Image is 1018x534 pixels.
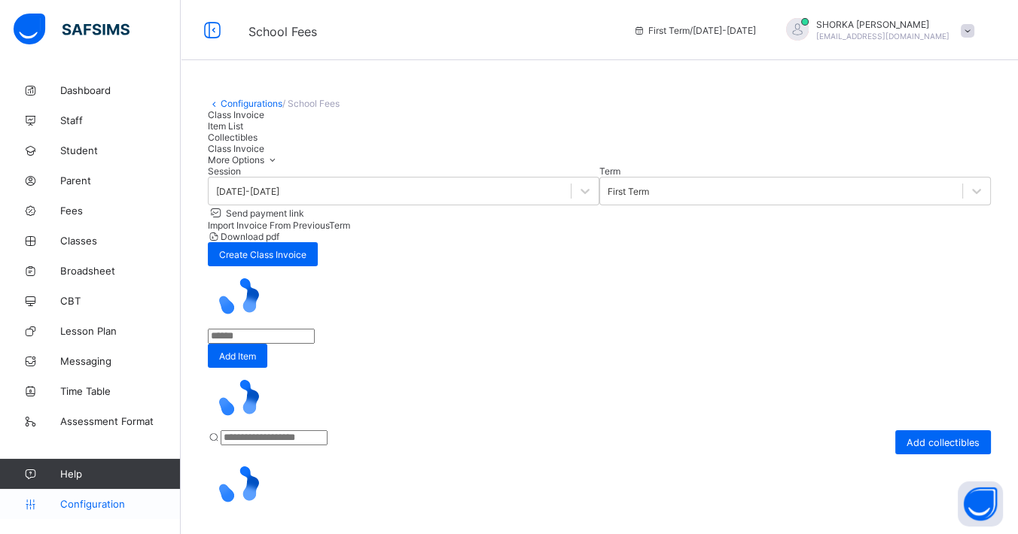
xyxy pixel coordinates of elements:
[60,468,180,480] span: Help
[60,114,181,126] span: Staff
[60,174,181,187] span: Parent
[60,415,181,427] span: Assessment Format
[208,165,241,177] span: Session
[60,265,181,277] span: Broadsheet
[221,231,279,242] span: Download pdf
[60,325,181,337] span: Lesson Plan
[60,295,181,307] span: CBT
[60,235,181,247] span: Classes
[633,25,756,36] span: session/term information
[14,14,130,45] img: safsims
[216,186,279,197] div: [DATE]-[DATE]
[219,350,256,362] span: Add Item
[60,144,181,156] span: Student
[60,84,181,96] span: Dashboard
[208,132,258,143] span: Collectibles
[282,98,340,109] span: / School Fees
[224,208,304,219] span: Send payment link
[608,186,649,197] div: First Term
[60,355,181,367] span: Messaging
[208,143,264,154] span: Class Invoice
[208,109,264,120] span: Class Invoice
[771,18,982,43] div: SHORKAJOEL
[208,220,350,231] span: Import Invoice From Previous Term
[816,32,949,41] span: [EMAIL_ADDRESS][DOMAIN_NAME]
[60,385,181,397] span: Time Table
[248,24,317,39] span: School Fees
[958,481,1003,526] button: Open asap
[816,19,949,30] span: SHORKA [PERSON_NAME]
[60,205,181,217] span: Fees
[599,165,620,177] span: Term
[907,437,980,448] span: Add collectibles
[219,249,306,260] span: Create Class Invoice
[208,154,279,165] span: More Options
[60,498,180,510] span: Configuration
[208,120,243,132] span: Item List
[221,98,282,109] a: Configurations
